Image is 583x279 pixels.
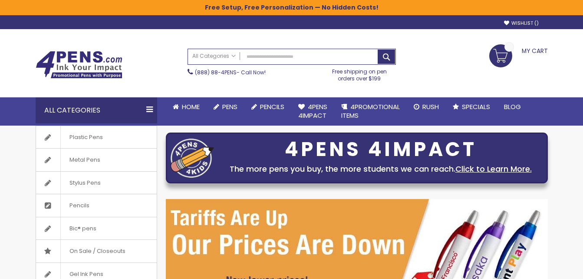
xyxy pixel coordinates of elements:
[341,102,400,120] span: 4PROMOTIONAL ITEMS
[60,240,134,262] span: On Sale / Closeouts
[188,49,240,63] a: All Categories
[60,217,105,240] span: Bic® pens
[166,97,207,116] a: Home
[36,240,157,262] a: On Sale / Closeouts
[291,97,334,126] a: 4Pens4impact
[222,102,237,111] span: Pens
[504,20,539,27] a: Wishlist
[36,149,157,171] a: Metal Pens
[36,51,122,79] img: 4Pens Custom Pens and Promotional Products
[407,97,446,116] a: Rush
[244,97,291,116] a: Pencils
[60,126,112,149] span: Plastic Pens
[323,65,396,82] div: Free shipping on pen orders over $199
[334,97,407,126] a: 4PROMOTIONALITEMS
[260,102,284,111] span: Pencils
[36,217,157,240] a: Bic® pens
[462,102,490,111] span: Specials
[207,97,244,116] a: Pens
[218,163,543,175] div: The more pens you buy, the more students we can reach.
[497,97,528,116] a: Blog
[195,69,266,76] span: - Call Now!
[455,163,532,174] a: Click to Learn More.
[60,149,109,171] span: Metal Pens
[192,53,236,60] span: All Categories
[36,97,157,123] div: All Categories
[36,194,157,217] a: Pencils
[422,102,439,111] span: Rush
[36,126,157,149] a: Plastic Pens
[218,140,543,159] div: 4PENS 4IMPACT
[171,138,214,178] img: four_pen_logo.png
[60,172,109,194] span: Stylus Pens
[60,194,98,217] span: Pencils
[182,102,200,111] span: Home
[195,69,237,76] a: (888) 88-4PENS
[446,97,497,116] a: Specials
[504,102,521,111] span: Blog
[298,102,327,120] span: 4Pens 4impact
[36,172,157,194] a: Stylus Pens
